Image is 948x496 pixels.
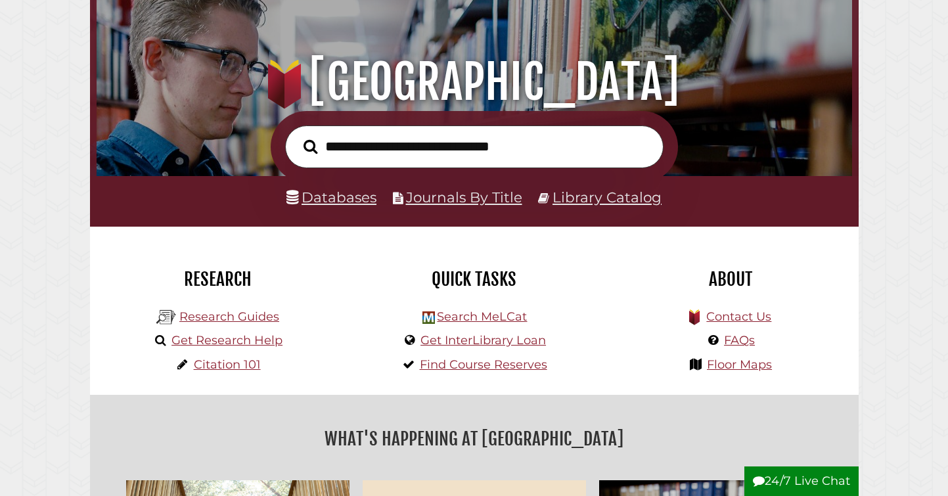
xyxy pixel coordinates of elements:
[194,357,261,372] a: Citation 101
[422,311,435,324] img: Hekman Library Logo
[110,53,838,111] h1: [GEOGRAPHIC_DATA]
[356,268,593,290] h2: Quick Tasks
[707,357,772,372] a: Floor Maps
[286,189,376,206] a: Databases
[406,189,522,206] a: Journals By Title
[100,424,849,454] h2: What's Happening at [GEOGRAPHIC_DATA]
[553,189,662,206] a: Library Catalog
[100,268,336,290] h2: Research
[179,309,279,324] a: Research Guides
[437,309,527,324] a: Search MeLCat
[420,333,546,348] a: Get InterLibrary Loan
[156,307,176,327] img: Hekman Library Logo
[612,268,849,290] h2: About
[171,333,282,348] a: Get Research Help
[297,136,324,158] button: Search
[304,139,317,154] i: Search
[420,357,547,372] a: Find Course Reserves
[706,309,771,324] a: Contact Us
[724,333,755,348] a: FAQs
